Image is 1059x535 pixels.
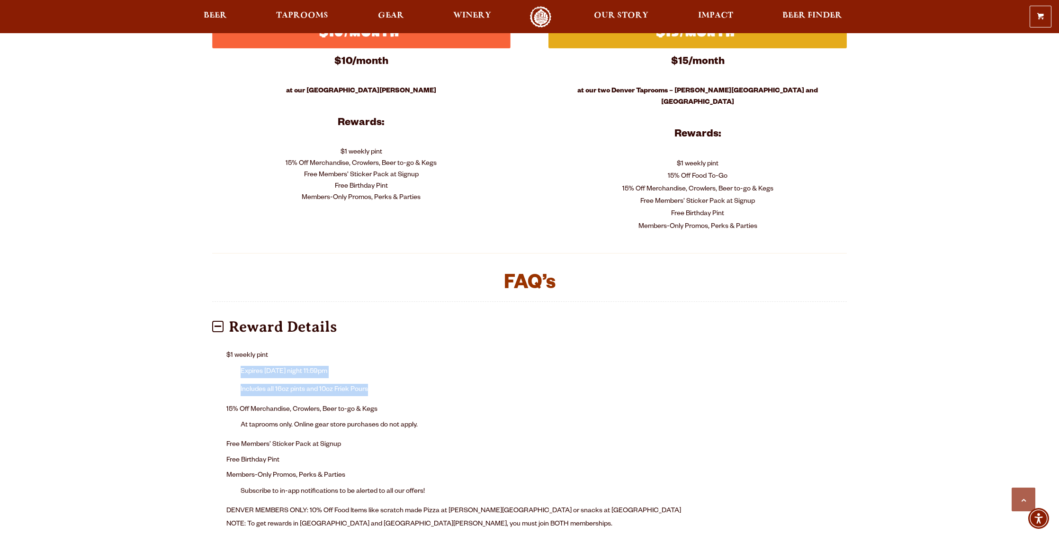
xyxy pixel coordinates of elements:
[204,12,227,19] span: Beer
[241,382,833,398] li: Includes all 16oz pints and 10oz Friek Pours
[447,6,497,27] a: Winery
[212,147,511,204] p: $1 weekly pint 15% Off Merchandise, Crowlers, Beer to-go & Kegs Free Members’ Sticker Pack at Sig...
[548,183,847,196] div: 15% Off Merchandise, Crowlers, Beer to-go & Kegs
[674,129,721,141] strong: Rewards:
[1012,488,1035,511] a: Scroll to top
[226,402,833,438] li: 15% Off Merchandise, Crowlers, Beer to-go & Kegs
[378,12,404,19] span: Gear
[226,504,833,519] li: DENVER MEMBERS ONLY: 10% Off Food Items like scratch made Pizza at [PERSON_NAME][GEOGRAPHIC_DATA]...
[212,310,847,344] p: Reward Details
[241,364,833,380] li: Expires [DATE] night 11:59pm
[241,484,833,499] li: Subscribe to in-app notifications to be alerted to all our offers!
[577,88,818,107] strong: at our two Denver Taprooms – [PERSON_NAME][GEOGRAPHIC_DATA] and [GEOGRAPHIC_DATA]
[453,12,491,19] span: Winery
[548,196,847,208] div: Free Members’ Sticker Pack at Signup
[338,118,385,129] strong: Rewards:
[548,158,847,183] div: $1 weekly pint 15% Off Food To-Go
[782,12,842,19] span: Beer Finder
[276,12,328,19] span: Taprooms
[226,453,833,468] li: Free Birthday Pint
[226,348,833,402] li: $1 weekly pint
[270,6,334,27] a: Taprooms
[197,6,233,27] a: Beer
[548,221,847,233] div: Members-Only Promos, Perks & Parties
[523,6,558,27] a: Odell Home
[1028,508,1049,529] div: Accessibility Menu
[286,88,436,95] strong: at our [GEOGRAPHIC_DATA][PERSON_NAME]
[698,12,733,19] span: Impact
[504,274,556,295] span: FAQ’s
[594,12,648,19] span: Our Story
[241,418,833,433] li: At taprooms only. Online gear store purchases do not apply.
[372,6,410,27] a: Gear
[692,6,739,27] a: Impact
[226,437,833,453] li: Free Members’ Sticker Pack at Signup
[334,57,388,68] strong: $10/month
[226,519,833,530] p: NOTE: To get rewards in [GEOGRAPHIC_DATA] and [GEOGRAPHIC_DATA][PERSON_NAME], you must join BOTH ...
[776,6,848,27] a: Beer Finder
[588,6,655,27] a: Our Story
[548,208,847,220] div: Free Birthday Pint
[671,57,725,68] strong: $15/month
[226,468,833,504] li: Members-Only Promos, Perks & Parties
